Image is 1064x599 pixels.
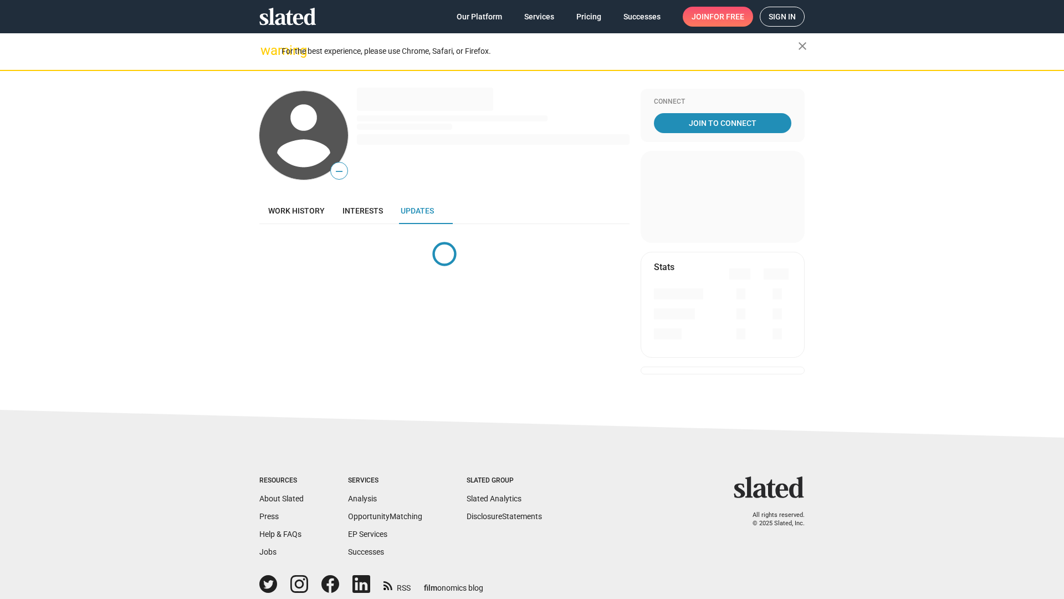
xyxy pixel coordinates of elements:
a: Updates [392,197,443,224]
a: Successes [615,7,669,27]
span: Successes [623,7,661,27]
a: filmonomics blog [424,574,483,593]
span: Sign in [769,7,796,26]
a: OpportunityMatching [348,512,422,521]
p: All rights reserved. © 2025 Slated, Inc. [741,511,805,527]
a: Interests [334,197,392,224]
div: For the best experience, please use Chrome, Safari, or Firefox. [282,44,798,59]
a: Analysis [348,494,377,503]
a: Successes [348,547,384,556]
span: Join [692,7,744,27]
span: Interests [342,206,383,215]
a: Sign in [760,7,805,27]
span: Our Platform [457,7,502,27]
div: Resources [259,476,304,485]
a: Services [515,7,563,27]
a: Work history [259,197,334,224]
span: Pricing [576,7,601,27]
span: — [331,164,347,179]
a: Our Platform [448,7,511,27]
span: Join To Connect [656,113,789,133]
a: EP Services [348,530,387,539]
span: Work history [268,206,325,215]
span: for free [709,7,744,27]
a: Joinfor free [683,7,753,27]
mat-icon: close [796,39,809,53]
a: DisclosureStatements [467,512,542,521]
a: RSS [383,576,411,593]
a: Jobs [259,547,277,556]
a: Join To Connect [654,113,791,133]
a: About Slated [259,494,304,503]
span: Updates [401,206,434,215]
mat-icon: warning [260,44,274,57]
a: Slated Analytics [467,494,521,503]
mat-card-title: Stats [654,261,674,273]
div: Slated Group [467,476,542,485]
span: Services [524,7,554,27]
div: Services [348,476,422,485]
span: film [424,583,437,592]
a: Pricing [567,7,610,27]
a: Help & FAQs [259,530,301,539]
div: Connect [654,98,791,106]
a: Press [259,512,279,521]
